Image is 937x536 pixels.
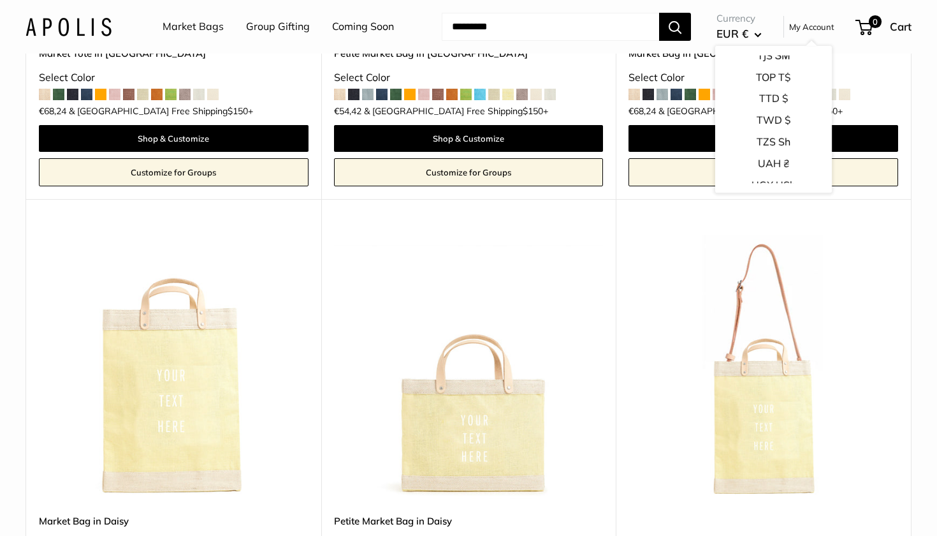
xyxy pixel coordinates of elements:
a: Shop & Customize [628,125,898,152]
span: & [GEOGRAPHIC_DATA] Free Shipping + [364,107,548,115]
span: & [GEOGRAPHIC_DATA] Free Shipping + [658,107,843,115]
img: Petite Market Bag in Daisy [334,231,604,501]
a: 0 Cart [857,17,912,37]
span: Currency [716,10,762,27]
span: €54,42 [334,107,361,115]
img: Market Bag in Daisy [39,231,309,501]
img: Apolis [25,17,112,36]
button: TJS ЅМ [715,45,832,66]
button: TTD $ [715,88,832,110]
input: Search... [442,13,659,41]
span: EUR € [716,27,748,40]
a: Market Bag in Daisydescription_The Original Market Bag in Daisy [39,231,309,501]
button: TWD $ [715,110,832,131]
a: Customize for Groups [334,158,604,186]
a: Shop & Customize [39,125,309,152]
a: Petite Market Bag in DaisyPetite Market Bag in Daisy [334,231,604,501]
span: €68,24 [39,107,66,115]
a: Customize for Groups [628,158,898,186]
a: Market Bags [163,17,224,36]
a: Shop & Customize [334,125,604,152]
span: & [GEOGRAPHIC_DATA] Free Shipping + [69,107,253,115]
a: My Account [789,19,834,34]
a: Customize for Groups [39,158,309,186]
button: TZS Sh [715,131,832,153]
div: Select Color [334,68,604,87]
a: Coming Soon [332,17,394,36]
span: $150 [228,105,248,117]
span: $150 [523,105,543,117]
a: Petite Market Bag in Daisy [334,514,604,528]
a: Group Gifting [246,17,310,36]
img: Market Bag in Daisy with Strap [628,231,898,501]
span: €68,24 [628,107,656,115]
button: UGX USh [715,175,832,197]
button: EUR € [716,24,762,44]
button: TOP T$ [715,66,832,88]
span: 0 [869,15,882,28]
a: Market Bag in Daisy with Strapdescription_The Original Market Bag in Daisy [628,231,898,501]
span: Cart [890,20,912,33]
div: Select Color [628,68,898,87]
a: Market Bag in Daisy [39,514,309,528]
div: Select Color [39,68,309,87]
button: UAH ₴ [715,153,832,175]
button: Search [659,13,691,41]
